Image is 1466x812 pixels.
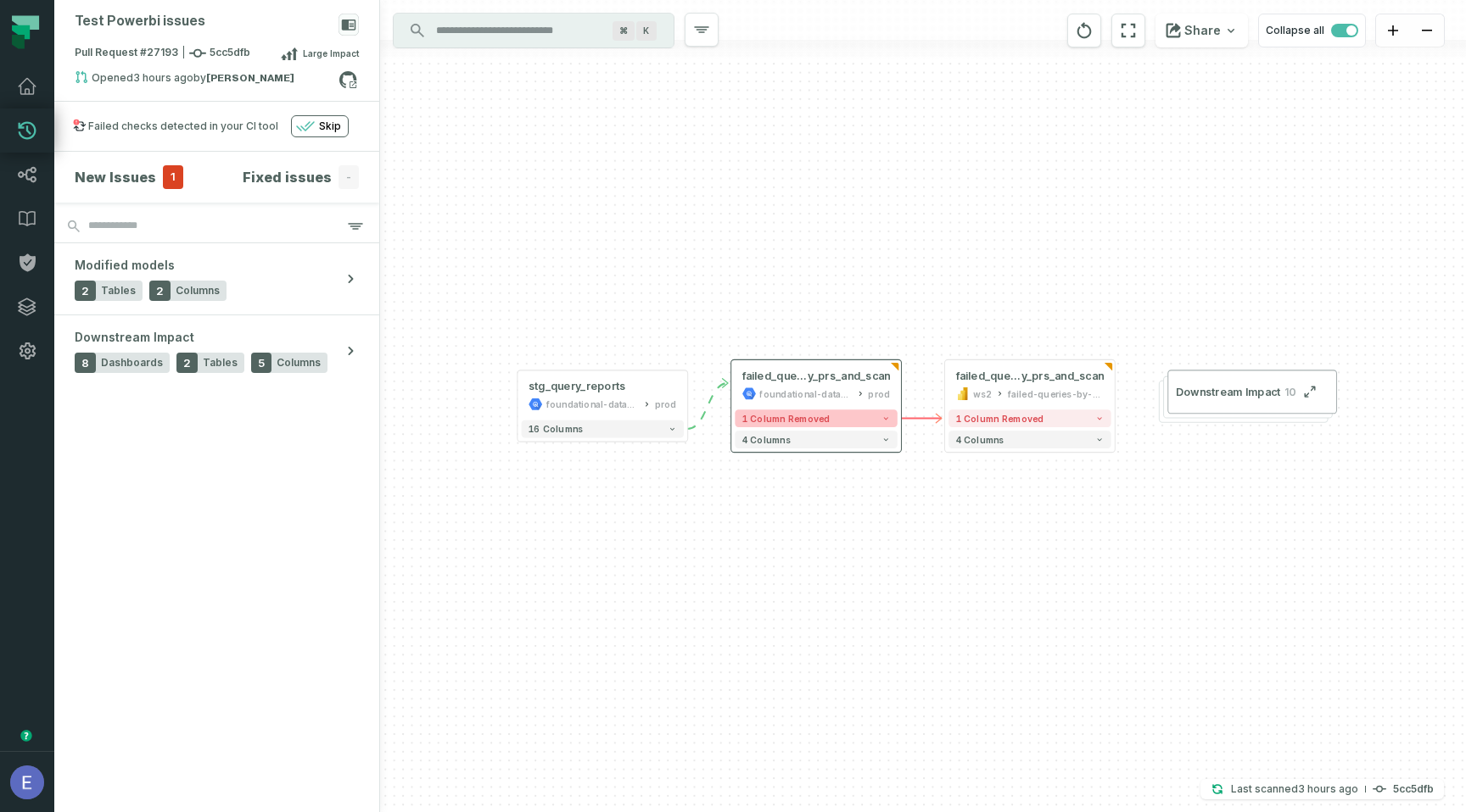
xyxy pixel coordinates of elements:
g: Edge from bdba82723c42e692db8f9ade3935bd3f to 0305476cb434cd7ad91d89967bae13fc [687,383,728,429]
span: 2 [149,281,171,301]
span: 5 [251,353,271,373]
div: Tooltip anchor [19,728,34,743]
span: Columns [176,284,220,298]
span: Downstream Impact [1176,385,1281,399]
button: Downstream Impact8Dashboards2Tables5Columns [54,315,379,387]
span: Tables [101,284,136,298]
button: Last scanned[DATE] 9:30:14 AM5cc5dfb [1200,779,1444,799]
button: Collapse all [1258,14,1366,47]
span: y_prs_and_scan [808,369,891,383]
button: Share [1155,14,1248,47]
span: 1 [163,165,183,189]
span: 10 [1280,385,1295,399]
span: Pull Request #27193 5cc5dfb [75,45,250,62]
button: Modified models2Tables2Columns [54,243,379,314]
span: 16 columns [529,424,584,434]
span: Skip [319,120,341,133]
span: 4 columns [956,434,1004,444]
div: stg_query_reports [529,380,625,394]
span: Large Impact [303,47,359,60]
span: y_prs_and_scan [1021,369,1105,383]
button: Skip [291,115,349,137]
button: New Issues1Fixed issues- [75,165,359,189]
relative-time: Oct 5, 2025, 9:26 AM GMT+3 [133,71,193,84]
h4: 5cc5dfb [1393,784,1434,794]
div: prod [655,398,677,412]
img: avatar of Elisheva Lapid [10,765,44,799]
h4: Fixed issues [243,167,332,187]
relative-time: Oct 5, 2025, 9:30 AM GMT+3 [1298,782,1358,795]
div: Test Powerbi issues [75,14,205,30]
button: zoom out [1410,14,1444,47]
h4: New Issues [75,167,156,187]
span: Modified models [75,257,175,274]
span: 2 [75,281,96,301]
strong: Elisheva Lapid (elish7lapid) [206,73,294,83]
span: Press ⌘ + K to focus the search bar [613,21,635,41]
span: 4 columns [742,434,791,444]
div: Opened by [75,70,339,91]
span: failed_queries_b [742,369,808,383]
span: - [339,165,359,189]
span: Columns [277,356,321,370]
span: 1 column removed [956,413,1044,423]
div: failed-queries-by-client [1008,387,1105,401]
div: prod [868,387,890,401]
span: Tables [203,356,238,370]
p: Last scanned [1231,781,1358,798]
span: failed_queries_b [956,369,1021,383]
a: View on github [337,69,359,91]
span: Dashboards [101,356,163,370]
span: 1 column removed [742,413,831,423]
button: Downstream Impact10 [1167,370,1337,414]
div: ws2 [973,387,992,401]
div: foundational-data-stack [546,398,639,412]
span: Press ⌘ + K to focus the search bar [636,21,657,41]
div: foundational-data-stack [759,387,852,401]
span: Downstream Impact [75,329,194,346]
span: 2 [176,353,198,373]
div: failed_queries_by_prs_and_scan [742,369,891,383]
span: 8 [75,353,96,373]
div: Failed checks detected in your CI tool [88,120,278,133]
div: failed_queries_by_prs_and_scan [956,369,1105,383]
button: zoom in [1376,14,1410,47]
